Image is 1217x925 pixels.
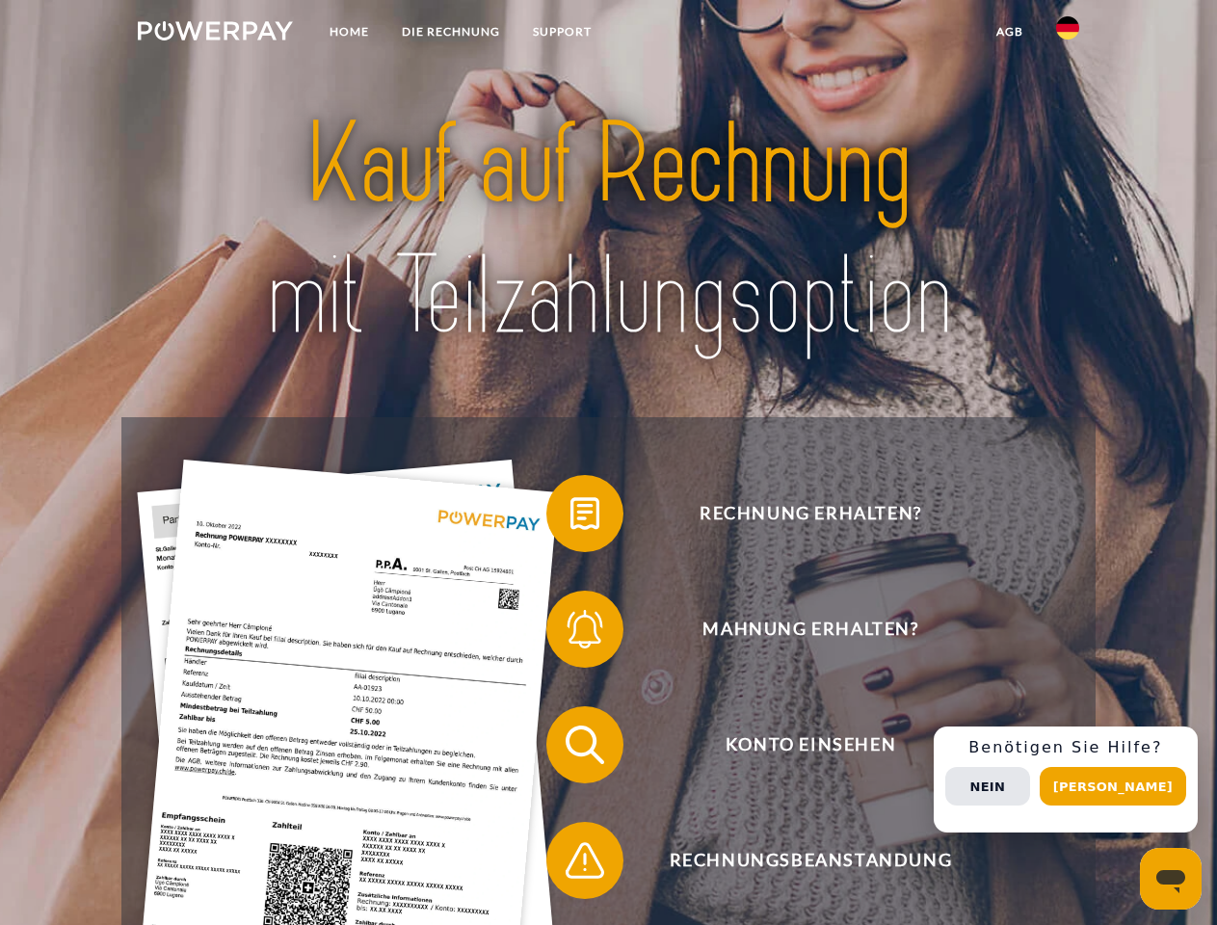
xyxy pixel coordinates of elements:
button: [PERSON_NAME] [1040,767,1186,806]
img: title-powerpay_de.svg [184,92,1033,369]
div: Schnellhilfe [934,727,1198,832]
span: Rechnungsbeanstandung [574,822,1046,899]
a: SUPPORT [516,14,608,49]
span: Rechnung erhalten? [574,475,1046,552]
span: Mahnung erhalten? [574,591,1046,668]
button: Rechnung erhalten? [546,475,1047,552]
button: Nein [945,767,1030,806]
h3: Benötigen Sie Hilfe? [945,738,1186,757]
img: qb_search.svg [561,721,609,769]
img: qb_warning.svg [561,836,609,885]
a: Home [313,14,385,49]
img: qb_bill.svg [561,489,609,538]
img: logo-powerpay-white.svg [138,21,293,40]
img: de [1056,16,1079,40]
button: Mahnung erhalten? [546,591,1047,668]
a: agb [980,14,1040,49]
button: Rechnungsbeanstandung [546,822,1047,899]
button: Konto einsehen [546,706,1047,783]
span: Konto einsehen [574,706,1046,783]
iframe: Schaltfläche zum Öffnen des Messaging-Fensters [1140,848,1202,910]
img: qb_bell.svg [561,605,609,653]
a: DIE RECHNUNG [385,14,516,49]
